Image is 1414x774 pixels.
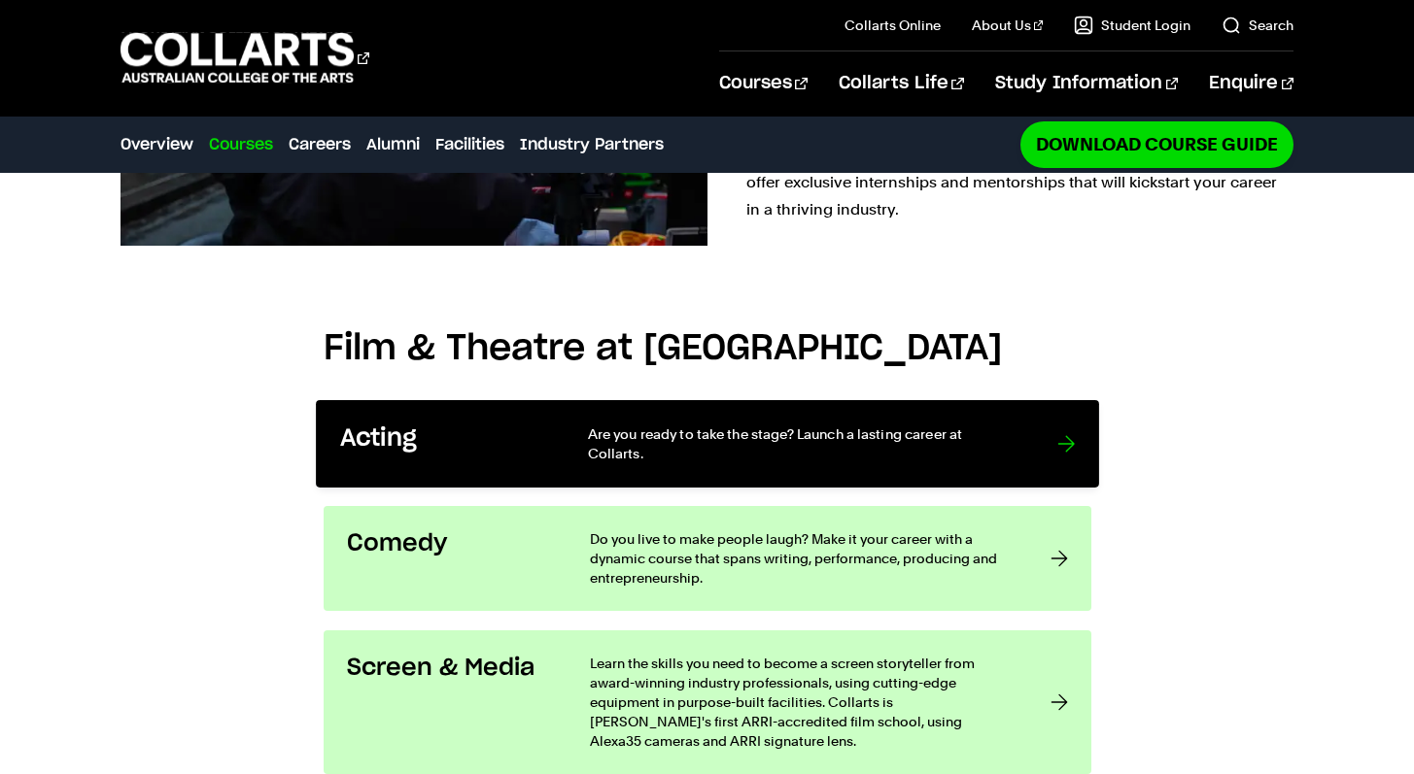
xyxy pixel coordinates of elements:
[972,16,1044,35] a: About Us
[324,506,1091,611] a: Comedy Do you live to make people laugh? Make it your career with a dynamic course that spans wri...
[347,654,551,683] h3: Screen & Media
[121,30,369,85] div: Go to homepage
[719,51,808,116] a: Courses
[587,424,1017,464] p: Are you ready to take the stage? Launch a lasting career at Collarts.
[316,400,1099,488] a: Acting Are you ready to take the stage? Launch a lasting career at Collarts.
[1020,121,1293,167] a: Download Course Guide
[339,424,547,454] h3: Acting
[1074,16,1190,35] a: Student Login
[590,529,1012,588] p: Do you live to make people laugh? Make it your career with a dynamic course that spans writing, p...
[845,16,941,35] a: Collarts Online
[839,51,964,116] a: Collarts Life
[121,133,193,156] a: Overview
[324,327,1091,370] h2: Film & Theatre at [GEOGRAPHIC_DATA]
[1222,16,1293,35] a: Search
[347,529,551,558] h3: Comedy
[590,654,1012,751] p: Learn the skills you need to become a screen storyteller from award-winning industry professional...
[995,51,1178,116] a: Study Information
[1209,51,1293,116] a: Enquire
[324,630,1091,774] a: Screen & Media Learn the skills you need to become a screen storyteller from award-winning indust...
[435,133,504,156] a: Facilities
[209,133,273,156] a: Courses
[366,133,420,156] a: Alumni
[289,133,351,156] a: Careers
[520,133,664,156] a: Industry Partners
